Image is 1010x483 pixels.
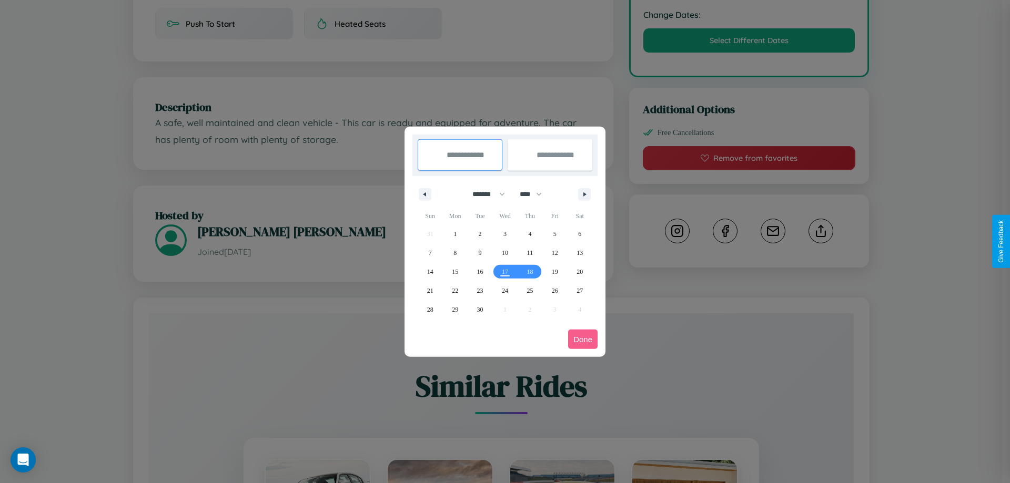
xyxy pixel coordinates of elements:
[492,224,517,243] button: 3
[518,243,542,262] button: 11
[418,262,442,281] button: 14
[492,208,517,224] span: Wed
[542,262,567,281] button: 19
[577,281,583,300] span: 27
[468,208,492,224] span: Tue
[477,300,483,319] span: 30
[552,281,558,300] span: 26
[577,243,583,262] span: 13
[492,243,517,262] button: 10
[453,224,457,243] span: 1
[477,281,483,300] span: 23
[568,208,592,224] span: Sat
[468,281,492,300] button: 23
[553,224,557,243] span: 5
[502,262,508,281] span: 17
[577,262,583,281] span: 20
[518,208,542,224] span: Thu
[427,300,433,319] span: 28
[518,224,542,243] button: 4
[468,262,492,281] button: 16
[452,281,458,300] span: 22
[527,262,533,281] span: 18
[468,300,492,319] button: 30
[518,281,542,300] button: 25
[453,243,457,262] span: 8
[427,262,433,281] span: 14
[418,300,442,319] button: 28
[502,243,508,262] span: 10
[568,281,592,300] button: 27
[442,262,467,281] button: 15
[418,243,442,262] button: 7
[477,262,483,281] span: 16
[442,281,467,300] button: 22
[492,262,517,281] button: 17
[427,281,433,300] span: 21
[578,224,581,243] span: 6
[527,281,533,300] span: 25
[418,208,442,224] span: Sun
[468,224,492,243] button: 2
[502,281,508,300] span: 24
[479,224,482,243] span: 2
[542,243,567,262] button: 12
[527,243,533,262] span: 11
[552,262,558,281] span: 19
[552,243,558,262] span: 12
[492,281,517,300] button: 24
[568,243,592,262] button: 13
[542,224,567,243] button: 5
[442,224,467,243] button: 1
[542,281,567,300] button: 26
[997,220,1005,263] div: Give Feedback
[442,243,467,262] button: 8
[568,224,592,243] button: 6
[11,447,36,472] div: Open Intercom Messenger
[542,208,567,224] span: Fri
[479,243,482,262] span: 9
[518,262,542,281] button: 18
[452,262,458,281] span: 15
[418,281,442,300] button: 21
[568,330,598,349] button: Done
[442,300,467,319] button: 29
[528,224,531,243] span: 4
[442,208,467,224] span: Mon
[468,243,492,262] button: 9
[452,300,458,319] span: 29
[503,224,507,243] span: 3
[568,262,592,281] button: 20
[429,243,432,262] span: 7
